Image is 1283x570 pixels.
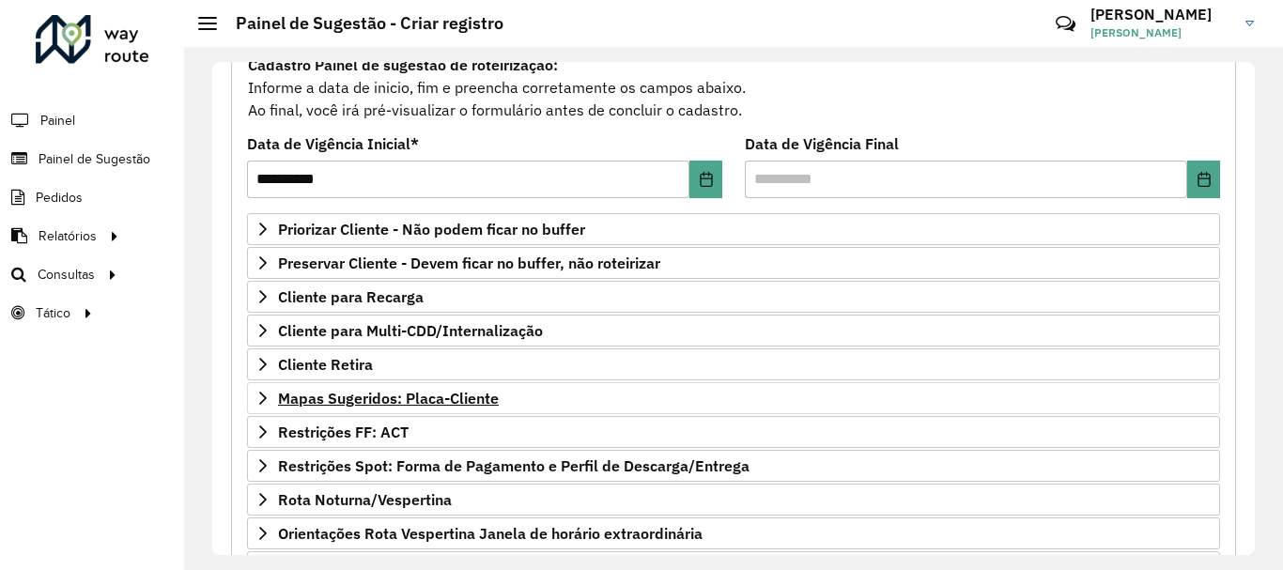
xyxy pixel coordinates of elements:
[247,132,419,155] label: Data de Vigência Inicial
[39,226,97,246] span: Relatórios
[278,391,499,406] span: Mapas Sugeridos: Placa-Cliente
[247,348,1220,380] a: Cliente Retira
[40,111,75,131] span: Painel
[248,55,558,74] strong: Cadastro Painel de sugestão de roteirização:
[217,13,503,34] h2: Painel de Sugestão - Criar registro
[247,484,1220,516] a: Rota Noturna/Vespertina
[1090,6,1231,23] h3: [PERSON_NAME]
[247,213,1220,245] a: Priorizar Cliente - Não podem ficar no buffer
[247,315,1220,347] a: Cliente para Multi-CDD/Internalização
[36,303,70,323] span: Tático
[36,188,83,208] span: Pedidos
[278,323,543,338] span: Cliente para Multi-CDD/Internalização
[689,161,722,198] button: Choose Date
[278,255,660,270] span: Preservar Cliente - Devem ficar no buffer, não roteirizar
[1045,4,1086,44] a: Contato Rápido
[278,357,373,372] span: Cliente Retira
[247,416,1220,448] a: Restrições FF: ACT
[247,450,1220,482] a: Restrições Spot: Forma de Pagamento e Perfil de Descarga/Entrega
[745,132,899,155] label: Data de Vigência Final
[38,265,95,285] span: Consultas
[247,382,1220,414] a: Mapas Sugeridos: Placa-Cliente
[278,424,409,439] span: Restrições FF: ACT
[278,289,424,304] span: Cliente para Recarga
[1090,24,1231,41] span: [PERSON_NAME]
[247,281,1220,313] a: Cliente para Recarga
[278,526,703,541] span: Orientações Rota Vespertina Janela de horário extraordinária
[278,458,750,473] span: Restrições Spot: Forma de Pagamento e Perfil de Descarga/Entrega
[247,53,1220,122] div: Informe a data de inicio, fim e preencha corretamente os campos abaixo. Ao final, você irá pré-vi...
[1187,161,1220,198] button: Choose Date
[278,492,452,507] span: Rota Noturna/Vespertina
[247,517,1220,549] a: Orientações Rota Vespertina Janela de horário extraordinária
[247,247,1220,279] a: Preservar Cliente - Devem ficar no buffer, não roteirizar
[278,222,585,237] span: Priorizar Cliente - Não podem ficar no buffer
[39,149,150,169] span: Painel de Sugestão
